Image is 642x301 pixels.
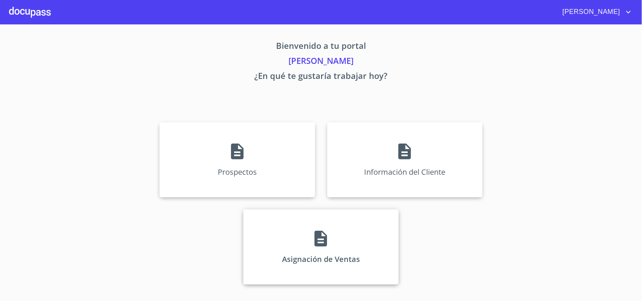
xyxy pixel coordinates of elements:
[282,254,360,264] p: Asignación de Ventas
[557,6,624,18] span: [PERSON_NAME]
[90,39,553,54] p: Bienvenido a tu portal
[218,167,257,177] p: Prospectos
[364,167,445,177] p: Información del Cliente
[557,6,633,18] button: account of current user
[90,70,553,85] p: ¿En qué te gustaría trabajar hoy?
[90,54,553,70] p: [PERSON_NAME]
